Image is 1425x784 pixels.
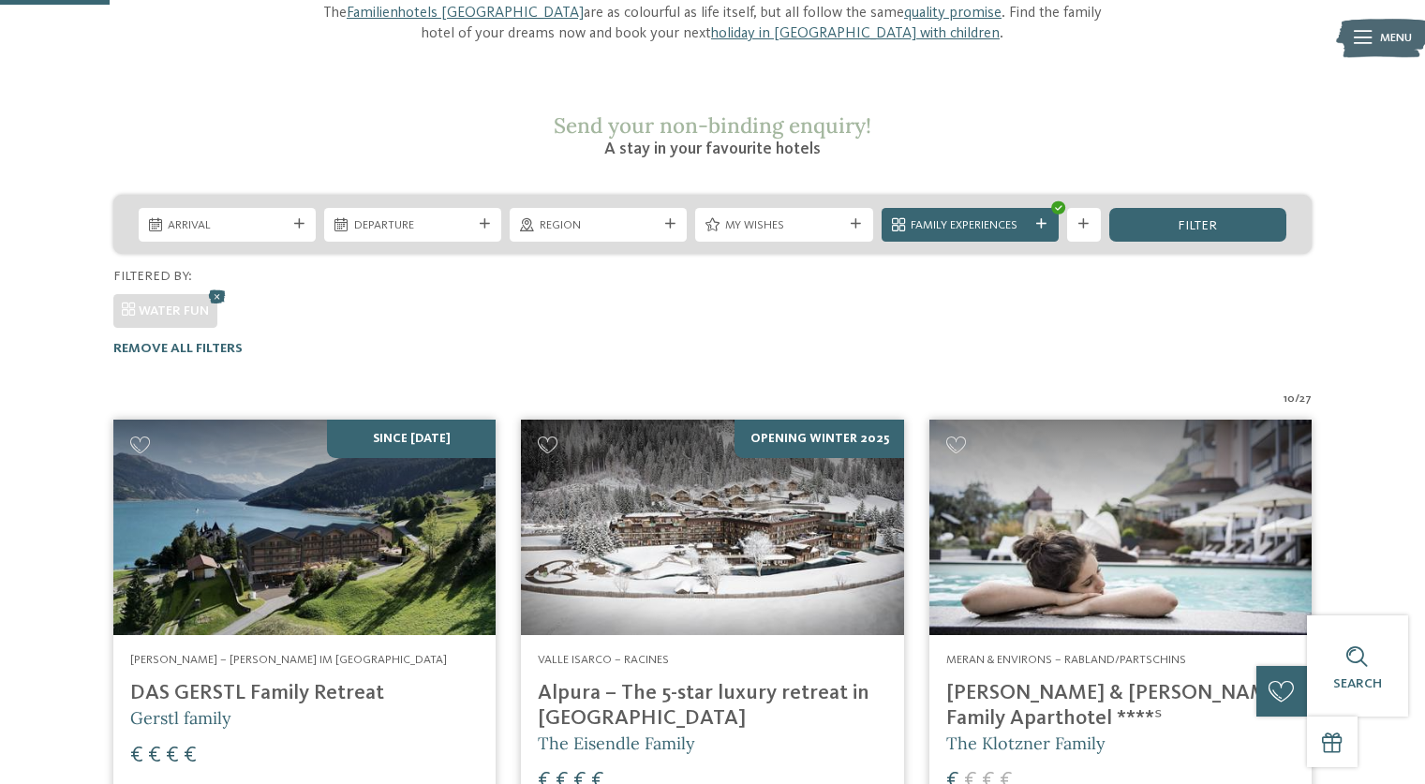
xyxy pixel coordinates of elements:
[130,707,231,729] span: Gerstl family
[538,654,669,666] span: Valle Isarco – Racines
[604,141,821,157] span: A stay in your favourite hotels
[113,270,192,283] span: Filtered by:
[946,654,1186,666] span: Meran & Environs – Rabland/Partschins
[347,6,584,21] a: Familienhotels [GEOGRAPHIC_DATA]
[946,732,1106,754] span: The Klotzner Family
[168,217,286,234] span: Arrival
[540,217,658,234] span: Region
[904,6,1002,21] a: quality promise
[1295,391,1299,407] span: /
[711,26,1000,41] a: holiday in [GEOGRAPHIC_DATA] with children
[312,3,1114,45] p: The are as colourful as life itself, but all follow the same . Find the family hotel of your drea...
[184,745,197,767] span: €
[354,217,472,234] span: Departure
[166,745,179,767] span: €
[148,745,161,767] span: €
[929,420,1312,635] img: Looking for family hotels? Find the best ones here!
[1178,219,1217,232] span: filter
[1299,391,1312,407] span: 27
[1333,677,1382,690] span: Search
[130,681,479,706] h4: DAS GERSTL Family Retreat
[113,420,496,635] img: Looking for family hotels? Find the best ones here!
[113,342,243,355] span: Remove all filters
[725,217,843,234] span: My wishes
[946,681,1295,732] h4: [PERSON_NAME] & [PERSON_NAME] Family Aparthotel ****ˢ
[538,681,886,732] h4: Alpura – The 5-star luxury retreat in [GEOGRAPHIC_DATA]
[911,217,1029,234] span: Family Experiences
[538,732,695,754] span: The Eisendle Family
[521,420,903,635] img: Looking for family hotels? Find the best ones here!
[130,654,447,666] span: [PERSON_NAME] – [PERSON_NAME] im [GEOGRAPHIC_DATA]
[554,111,871,139] span: Send your non-binding enquiry!
[1284,391,1295,407] span: 10
[139,304,209,318] span: WATER FUN
[130,745,143,767] span: €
